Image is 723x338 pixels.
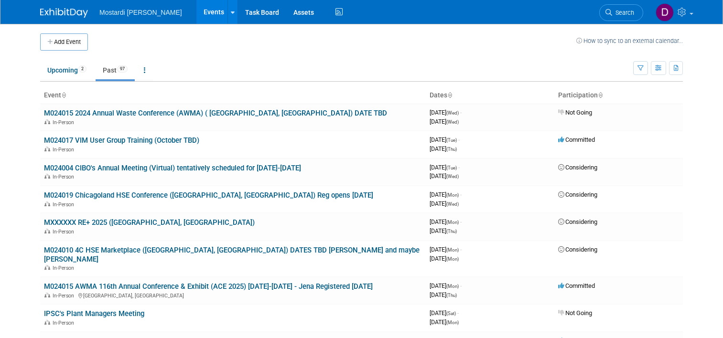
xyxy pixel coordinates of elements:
span: [DATE] [430,164,460,171]
a: Search [599,4,643,21]
span: (Mon) [446,220,459,225]
span: [DATE] [430,218,462,225]
a: M024019 Chicagoland HSE Conference ([GEOGRAPHIC_DATA], [GEOGRAPHIC_DATA]) Reg opens [DATE] [44,191,373,200]
span: In-Person [53,320,77,326]
span: In-Person [53,174,77,180]
span: (Thu) [446,147,457,152]
img: In-Person Event [44,147,50,151]
a: M024010 4C HSE Marketplace ([GEOGRAPHIC_DATA], [GEOGRAPHIC_DATA]) DATES TBD [PERSON_NAME] and may... [44,246,420,264]
img: Dan Grabowski [656,3,674,21]
a: M024017 VIM User Group Training (October TBD) [44,136,199,145]
img: In-Person Event [44,265,50,270]
span: (Mon) [446,284,459,289]
span: Mostardi [PERSON_NAME] [99,9,182,16]
img: In-Person Event [44,119,50,124]
span: [DATE] [430,282,462,289]
span: (Sat) [446,311,456,316]
span: Not Going [558,109,592,116]
span: (Wed) [446,174,459,179]
span: In-Person [53,265,77,271]
span: - [458,136,460,143]
span: Committed [558,282,595,289]
span: - [460,109,462,116]
span: Considering [558,218,597,225]
span: [DATE] [430,191,462,198]
a: M024004 CIBO's Annual Meeting (Virtual) tentatively scheduled for [DATE]-[DATE] [44,164,301,172]
span: (Mon) [446,192,459,198]
img: In-Person Event [44,320,50,325]
th: Dates [426,87,554,104]
span: (Mon) [446,247,459,253]
a: Past97 [96,61,135,79]
a: MXXXXXX RE+ 2025 ([GEOGRAPHIC_DATA], [GEOGRAPHIC_DATA]) [44,218,255,227]
span: - [460,191,462,198]
span: [DATE] [430,118,459,125]
span: - [460,218,462,225]
span: [DATE] [430,109,462,116]
span: Considering [558,164,597,171]
span: 97 [117,65,128,73]
a: M024015 2024 Annual Waste Conference (AWMA) ( [GEOGRAPHIC_DATA], [GEOGRAPHIC_DATA]) DATE TBD [44,109,387,117]
span: In-Person [53,293,77,299]
span: [DATE] [430,227,457,234]
span: (Wed) [446,201,459,207]
a: How to sync to an external calendar... [576,37,683,44]
button: Add Event [40,33,88,51]
span: [DATE] [430,255,459,262]
img: In-Person Event [44,201,50,206]
span: Committed [558,136,595,143]
span: - [460,246,462,253]
span: (Wed) [446,119,459,125]
span: (Mon) [446,320,459,325]
a: IPSC's Plant Managers Meeting [44,309,144,318]
span: [DATE] [430,318,459,326]
span: (Thu) [446,293,457,298]
img: In-Person Event [44,293,50,297]
span: In-Person [53,201,77,208]
span: [DATE] [430,136,460,143]
span: - [460,282,462,289]
a: M024015 AWMA 116th Annual Conference & Exhibit (ACE 2025) [DATE]-[DATE] - Jena Registered [DATE] [44,282,373,291]
span: [DATE] [430,309,459,317]
span: Search [612,9,634,16]
span: [DATE] [430,172,459,180]
span: (Mon) [446,256,459,262]
span: In-Person [53,229,77,235]
span: In-Person [53,147,77,153]
div: [GEOGRAPHIC_DATA], [GEOGRAPHIC_DATA] [44,291,422,299]
img: ExhibitDay [40,8,88,18]
span: (Tue) [446,165,457,170]
span: [DATE] [430,246,462,253]
span: (Thu) [446,229,457,234]
a: Upcoming2 [40,61,94,79]
a: Sort by Event Name [61,91,66,99]
span: Not Going [558,309,592,317]
th: Participation [554,87,683,104]
span: - [457,309,459,317]
span: - [458,164,460,171]
a: Sort by Start Date [447,91,452,99]
img: In-Person Event [44,229,50,233]
img: In-Person Event [44,174,50,179]
span: 2 [78,65,86,73]
span: [DATE] [430,291,457,298]
th: Event [40,87,426,104]
a: Sort by Participation Type [598,91,603,99]
span: [DATE] [430,200,459,207]
span: (Wed) [446,110,459,116]
span: In-Person [53,119,77,126]
span: [DATE] [430,145,457,152]
span: (Tue) [446,137,457,143]
span: Considering [558,191,597,198]
span: Considering [558,246,597,253]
